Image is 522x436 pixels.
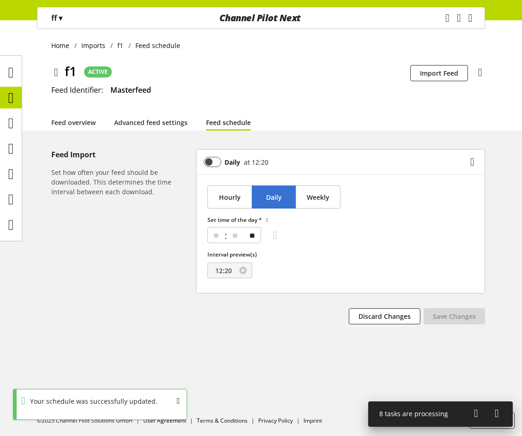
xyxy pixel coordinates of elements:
[51,118,96,127] a: Feed overview
[59,13,62,23] span: ▾
[240,157,268,167] div: at 12:20
[433,311,476,321] span: Save Changes
[25,396,158,406] div: Your schedule was successfully updated.
[379,409,448,418] span: 8 tasks are processing
[225,157,240,167] b: Daily
[215,266,232,275] span: 12:20
[303,417,322,424] a: Imprint
[113,41,128,50] a: f1
[110,85,151,95] span: Masterfeed
[51,167,192,197] h6: Set how often your feed should be downloaded. This determines the time interval between each down...
[51,85,103,95] span: Feed Identifier:
[206,118,251,127] a: Feed schedule
[37,7,485,29] nav: main navigation
[252,185,297,209] button: Daily
[207,251,280,259] label: Interval preview(s)
[51,12,62,24] p: ff
[51,149,192,160] h5: Feed Import
[207,185,252,209] button: Hourly
[197,417,248,424] a: Terms & Conditions
[219,192,241,202] span: Hourly
[207,216,262,224] span: Set time of the day *
[296,185,340,209] button: Weekly
[410,65,468,81] button: Import Feed
[420,68,458,78] span: Import Feed
[51,41,74,50] a: Home
[114,118,188,127] a: Advanced feed settings
[65,61,77,81] span: f1
[258,417,293,424] a: Privacy Policy
[143,417,186,424] a: User Agreement
[88,68,108,76] span: ACTIVE
[77,41,110,50] a: Imports
[424,308,485,324] button: Save Changes
[37,417,143,425] li: ©2025 Channel Pilot Solutions GmbH
[358,311,411,321] span: Discard Changes
[117,41,123,50] span: f1
[349,308,420,324] button: Discard Changes
[266,192,282,202] span: Daily
[225,227,227,244] span: :
[307,192,329,202] span: Weekly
